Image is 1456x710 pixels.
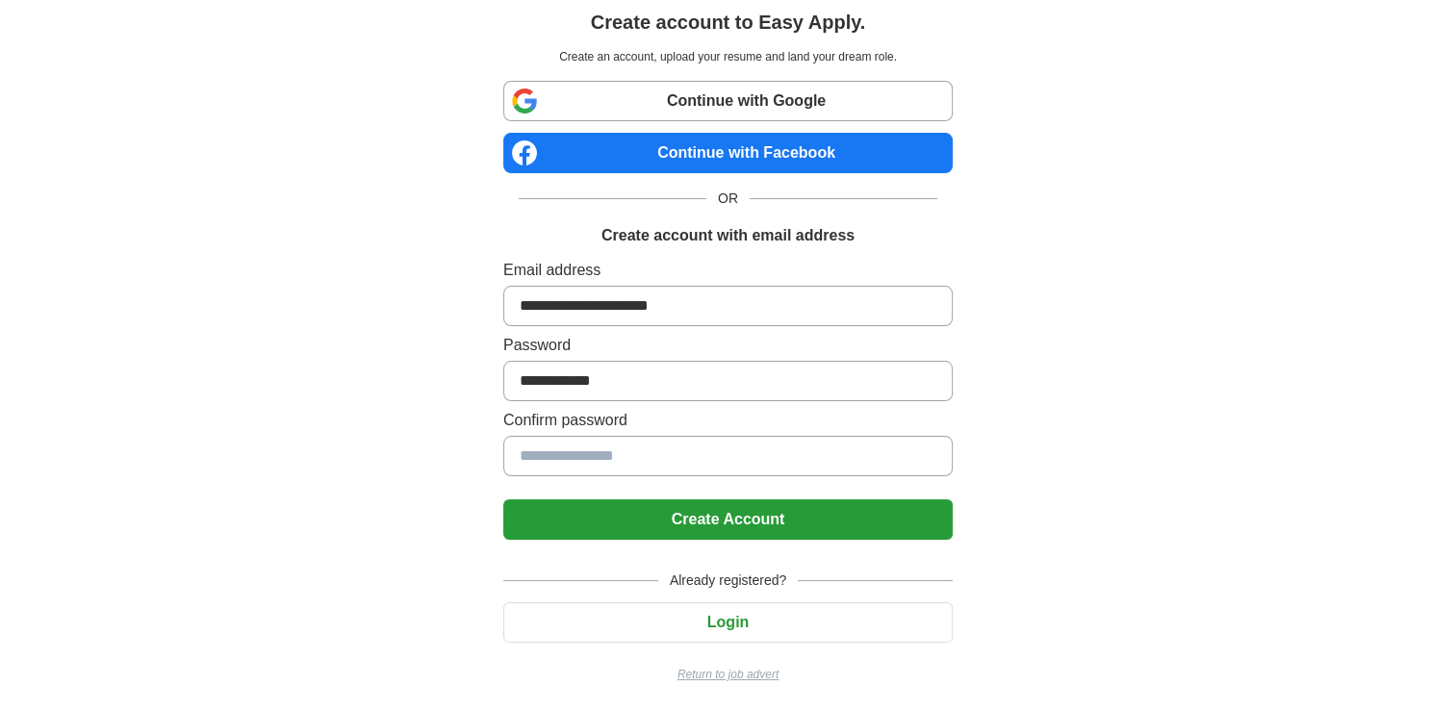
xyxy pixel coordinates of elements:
span: OR [706,189,750,209]
label: Email address [503,259,953,282]
a: Continue with Google [503,81,953,121]
label: Password [503,334,953,357]
h1: Create account to Easy Apply. [591,8,866,37]
button: Create Account [503,499,953,540]
label: Confirm password [503,409,953,432]
a: Login [503,614,953,630]
span: Already registered? [658,571,798,591]
a: Continue with Facebook [503,133,953,173]
button: Login [503,602,953,643]
a: Return to job advert [503,666,953,683]
p: Create an account, upload your resume and land your dream role. [507,48,949,65]
h1: Create account with email address [601,224,855,247]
